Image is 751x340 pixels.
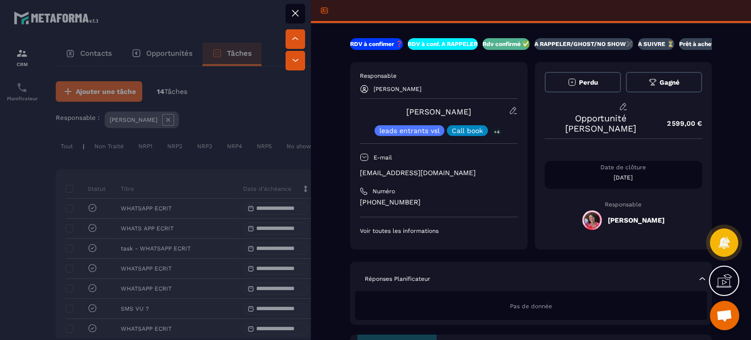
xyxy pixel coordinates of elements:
[545,72,621,92] button: Perdu
[374,86,421,92] p: [PERSON_NAME]
[360,168,518,178] p: [EMAIL_ADDRESS][DOMAIN_NAME]
[545,113,658,134] p: Opportunité [PERSON_NAME]
[660,79,680,86] span: Gagné
[365,275,430,283] p: Réponses Planificateur
[608,216,664,224] h5: [PERSON_NAME]
[679,40,729,48] p: Prêt à acheter 🎰
[710,301,739,330] div: Ouvrir le chat
[490,127,503,137] p: +4
[657,114,702,133] p: 2 599,00 €
[510,303,552,310] span: Pas de donnée
[406,107,471,116] a: [PERSON_NAME]
[408,40,478,48] p: RDV à conf. A RAPPELER
[360,227,518,235] p: Voir toutes les informations
[638,40,674,48] p: A SUIVRE ⏳
[545,174,703,181] p: [DATE]
[626,72,702,92] button: Gagné
[534,40,633,48] p: A RAPPELER/GHOST/NO SHOW✖️
[374,154,392,161] p: E-mail
[379,127,440,134] p: leads entrants vsl
[579,79,598,86] span: Perdu
[483,40,530,48] p: Rdv confirmé ✅
[373,187,395,195] p: Numéro
[360,72,518,80] p: Responsable
[350,40,403,48] p: RDV à confimer ❓
[360,198,518,207] p: [PHONE_NUMBER]
[452,127,483,134] p: Call book
[545,201,703,208] p: Responsable
[545,163,703,171] p: Date de clôture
